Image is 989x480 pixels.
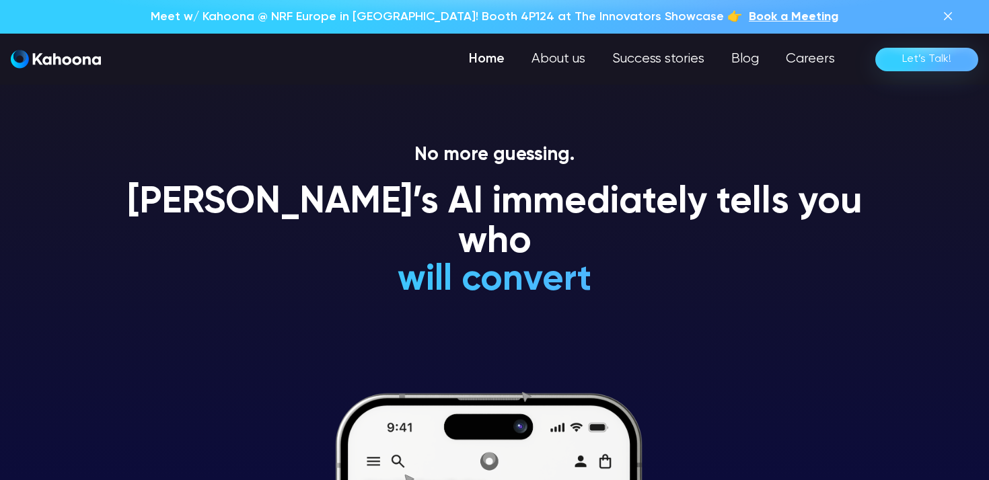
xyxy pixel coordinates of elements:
div: Let’s Talk! [902,48,951,70]
h1: [PERSON_NAME]’s AI immediately tells you who [111,183,878,263]
a: Book a Meeting [749,8,838,26]
a: Home [455,46,518,73]
a: Let’s Talk! [875,48,978,71]
a: Careers [772,46,848,73]
a: About us [518,46,599,73]
a: Success stories [599,46,718,73]
img: Kahoona logo white [11,50,101,69]
p: No more guessing. [111,144,878,167]
span: Book a Meeting [749,11,838,23]
a: home [11,50,101,69]
h1: will convert [297,260,693,300]
p: Meet w/ Kahoona @ NRF Europe in [GEOGRAPHIC_DATA]! Booth 4P124 at The Innovators Showcase 👉 [151,8,742,26]
a: Blog [718,46,772,73]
